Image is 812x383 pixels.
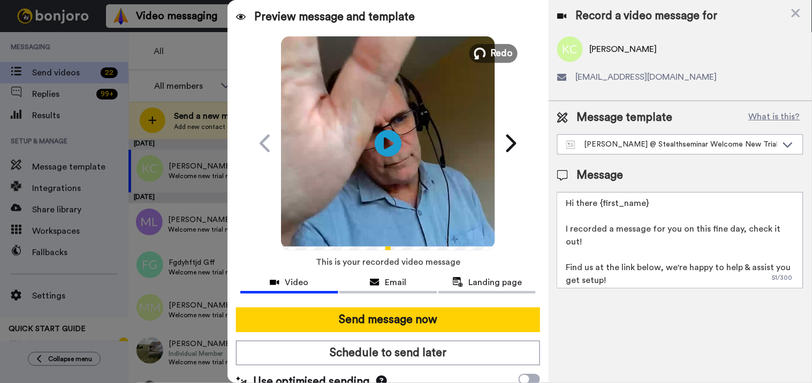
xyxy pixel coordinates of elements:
span: Message template [576,110,672,126]
textarea: Hi there {first_name} I recorded a message for you on this fine day, check it out! Find us at the... [557,192,803,288]
button: Send message now [236,308,541,332]
button: Schedule to send later [236,341,541,365]
span: Landing page [469,276,522,289]
span: Video [285,276,308,289]
img: Message-temps.svg [566,141,575,149]
span: This is your recorded video message [316,250,460,274]
button: What is this? [746,110,803,126]
span: [EMAIL_ADDRESS][DOMAIN_NAME] [575,71,717,83]
span: Message [576,167,623,183]
div: [PERSON_NAME] @ Stealthseminar Welcome New Trial User [566,139,777,150]
span: Email [385,276,406,289]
